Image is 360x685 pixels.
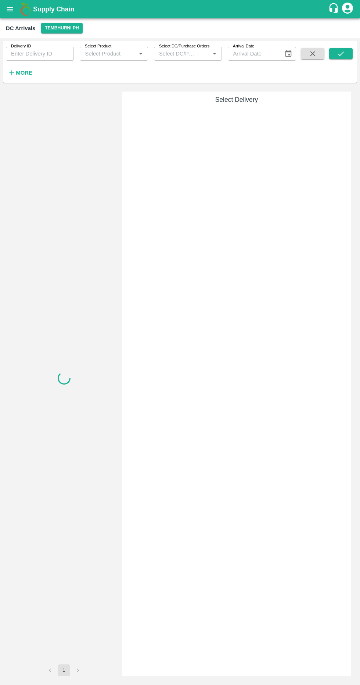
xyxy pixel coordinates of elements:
[33,4,328,14] a: Supply Chain
[233,43,254,49] label: Arrival Date
[6,67,34,79] button: More
[159,43,209,49] label: Select DC/Purchase Orders
[136,49,145,58] button: Open
[6,47,74,61] input: Enter Delivery ID
[58,664,70,676] button: page 1
[156,49,198,58] input: Select DC/Purchase Orders
[85,43,111,49] label: Select Product
[328,3,341,16] div: customer-support
[281,47,295,61] button: Choose date
[210,49,219,58] button: Open
[11,43,31,49] label: Delivery ID
[16,70,32,76] strong: More
[82,49,133,58] input: Select Product
[341,1,354,17] div: account of current user
[1,1,18,18] button: open drawer
[6,24,35,33] div: DC Arrivals
[228,47,278,61] input: Arrival Date
[41,23,82,33] button: Select DC
[33,6,74,13] b: Supply Chain
[18,2,33,17] img: logo
[125,94,348,105] h6: Select Delivery
[43,664,85,676] nav: pagination navigation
